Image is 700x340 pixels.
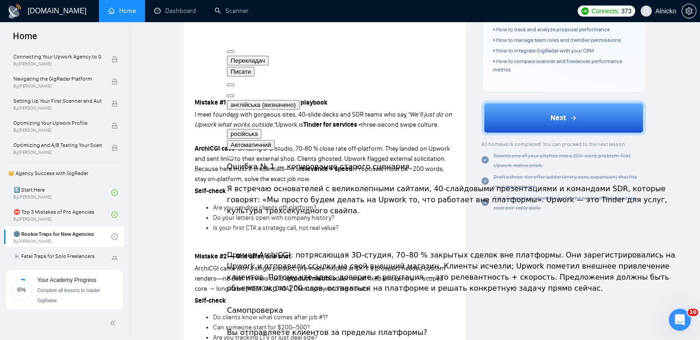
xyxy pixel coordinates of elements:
strong: ArchiCGI case [195,145,235,152]
span: ☠️ Fatal Traps for Solo Freelancers [13,252,102,261]
img: logo [7,4,22,19]
span: Is your first CTA a strategy call, not real value? [213,224,338,232]
strong: Self-check [195,297,226,305]
span: check-circle [111,234,118,240]
span: Your Academy Progress [37,277,96,283]
a: homeHome [108,7,136,15]
span: 373 [621,6,631,16]
span: lock [111,78,118,85]
span: check-circle [111,211,118,218]
span: Are you sending clients off-platform? [213,204,316,211]
span: By [PERSON_NAME] [13,61,102,67]
strong: Self-check [195,187,226,195]
span: Complete all lessons to master GigRadar. [37,288,100,303]
a: ⛔ Top 3 Mistakes of Pro AgenciesBy[PERSON_NAME] [13,205,111,225]
span: Do clients know what comes after job #1? [213,313,328,321]
span: Optimizing and A/B Testing Your Scanner for Better Results [13,141,102,150]
span: lock [111,123,118,129]
span: Navigating the GigRadar Platform [13,74,102,83]
span: lock [111,256,118,262]
button: setting [682,4,696,18]
span: user [643,8,649,14]
a: 1️⃣ Start HereBy[PERSON_NAME] [13,182,111,203]
span: 6% [11,287,33,293]
span: By [PERSON_NAME] [13,128,102,133]
a: searchScanner [214,7,249,15]
span: Can someone start for $200–500? [213,323,310,331]
strong: Mistake #2 — One offer, one shot [195,252,291,260]
a: 🌚 Rookie Traps for New AgenciesBy[PERSON_NAME] [13,227,111,247]
span: By [PERSON_NAME] [13,150,102,155]
p: • How to manage team roles and member permissions [493,36,634,45]
span: setting [682,7,696,15]
span: 👑 Agency Success with GigRadar [4,164,124,182]
span: Setting Up Your First Scanner and Auto-Bidder [13,96,102,106]
span: Connects: [591,6,619,16]
span: I meet founders with gorgeous sites, 40-slide decks and SDR teams who say, [195,111,407,118]
a: dashboardDashboard [154,7,196,15]
span: lock [111,145,118,151]
span: double-left [110,318,119,328]
span: lock [111,100,118,107]
img: upwork-logo.png [581,7,589,15]
span: : amazing 3-D studio, 70-80 % close rate off-platform. They landed on Upwork and sent links to th... [195,145,450,173]
span: By [PERSON_NAME] [13,106,102,111]
a: setting [682,7,696,15]
span: Do your letters open with company history? [213,214,334,222]
span: Connecting Your Upwork Agency to GigRadar [13,52,102,61]
p: • How to track and analyze proposal performance [493,25,634,34]
span: By [PERSON_NAME] [13,83,102,89]
span: Optimizing Your Upwork Profile [13,118,102,128]
strong: Mistake #1 — Copy-pasting your old playbook [195,99,328,106]
span: lock [111,56,118,63]
span: Home [6,29,45,49]
span: ArchiCGI came with a single product: pre-made models at $X. If a prospect needed custom renders—n... [195,264,445,282]
span: check-circle [111,189,118,196]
